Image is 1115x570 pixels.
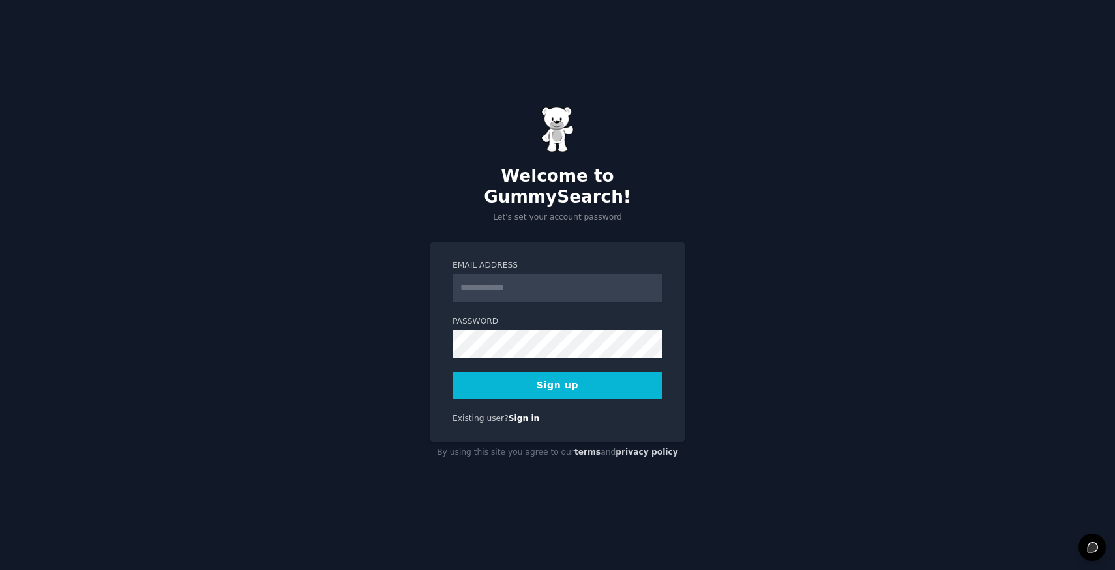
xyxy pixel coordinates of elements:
a: privacy policy [616,448,678,457]
label: Password [453,316,662,328]
p: Let's set your account password [430,212,685,223]
label: Email Address [453,260,662,272]
div: By using this site you agree to our and [430,442,685,463]
a: terms [574,448,601,457]
span: Existing user? [453,414,509,423]
button: Sign up [453,372,662,399]
h2: Welcome to GummySearch! [430,166,685,207]
a: Sign in [509,414,540,423]
img: Gummy Bear [541,107,574,152]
